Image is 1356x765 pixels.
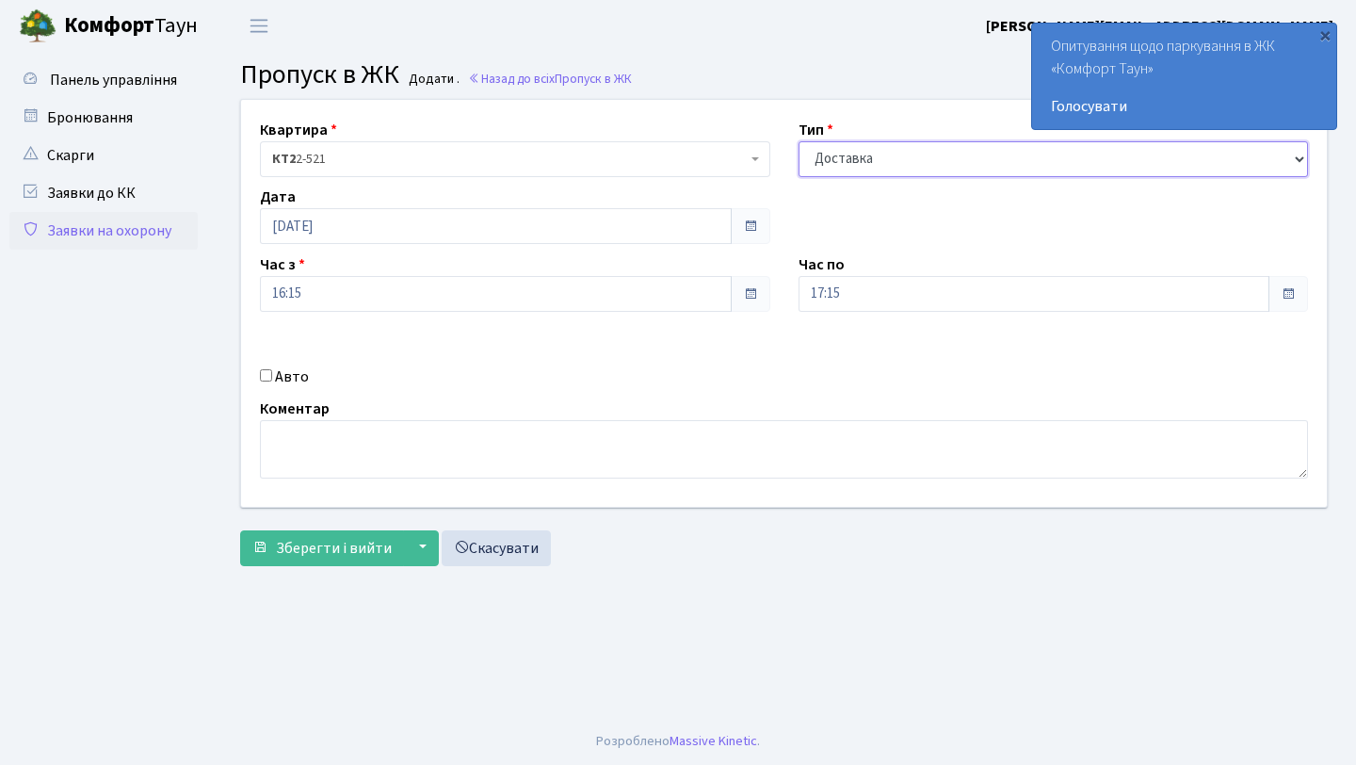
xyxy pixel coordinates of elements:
label: Час по [799,253,845,276]
label: Тип [799,119,833,141]
label: Дата [260,186,296,208]
a: Голосувати [1051,95,1317,118]
label: Час з [260,253,305,276]
label: Коментар [260,398,330,420]
a: Панель управління [9,61,198,99]
a: Заявки на охорону [9,212,198,250]
span: Пропуск в ЖК [240,56,399,93]
small: Додати . [405,72,460,88]
b: КТ2 [272,150,296,169]
span: Пропуск в ЖК [555,70,632,88]
span: <b>КТ2</b>&nbsp;&nbsp;&nbsp;2-521 [272,150,747,169]
button: Переключити навігацію [235,10,282,41]
span: Таун [64,10,198,42]
span: <b>КТ2</b>&nbsp;&nbsp;&nbsp;2-521 [260,141,770,177]
b: Комфорт [64,10,154,41]
a: [PERSON_NAME][EMAIL_ADDRESS][DOMAIN_NAME] [986,15,1333,38]
a: Назад до всіхПропуск в ЖК [468,70,632,88]
span: Зберегти і вийти [276,538,392,559]
a: Заявки до КК [9,174,198,212]
label: Квартира [260,119,337,141]
span: Панель управління [50,70,177,90]
b: [PERSON_NAME][EMAIL_ADDRESS][DOMAIN_NAME] [986,16,1333,37]
a: Скарги [9,137,198,174]
button: Зберегти і вийти [240,530,404,566]
img: logo.png [19,8,56,45]
div: Опитування щодо паркування в ЖК «Комфорт Таун» [1032,24,1336,129]
div: × [1316,25,1334,44]
a: Скасувати [442,530,551,566]
a: Massive Kinetic [670,731,757,751]
a: Бронювання [9,99,198,137]
label: Авто [275,366,309,388]
div: Розроблено . [596,731,760,752]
